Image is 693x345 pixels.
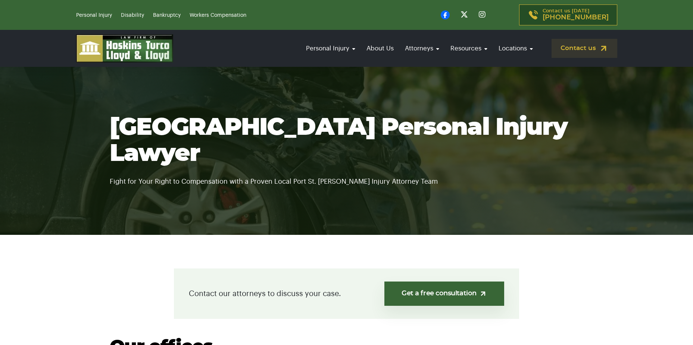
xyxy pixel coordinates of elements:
[174,268,519,319] div: Contact our attorneys to discuss your case.
[110,167,584,187] p: Fight for Your Right to Compensation with a Proven Local Port St. [PERSON_NAME] Injury Attorney Team
[543,9,609,21] p: Contact us [DATE]
[552,39,617,58] a: Contact us
[543,14,609,21] span: [PHONE_NUMBER]
[363,38,397,59] a: About Us
[495,38,537,59] a: Locations
[479,290,487,298] img: arrow-up-right-light.svg
[302,38,359,59] a: Personal Injury
[384,282,504,306] a: Get a free consultation
[153,13,181,18] a: Bankruptcy
[401,38,443,59] a: Attorneys
[76,13,112,18] a: Personal Injury
[519,4,617,25] a: Contact us [DATE][PHONE_NUMBER]
[121,13,144,18] a: Disability
[76,34,173,62] img: logo
[190,13,246,18] a: Workers Compensation
[447,38,491,59] a: Resources
[110,115,584,167] h1: [GEOGRAPHIC_DATA] Personal Injury Lawyer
